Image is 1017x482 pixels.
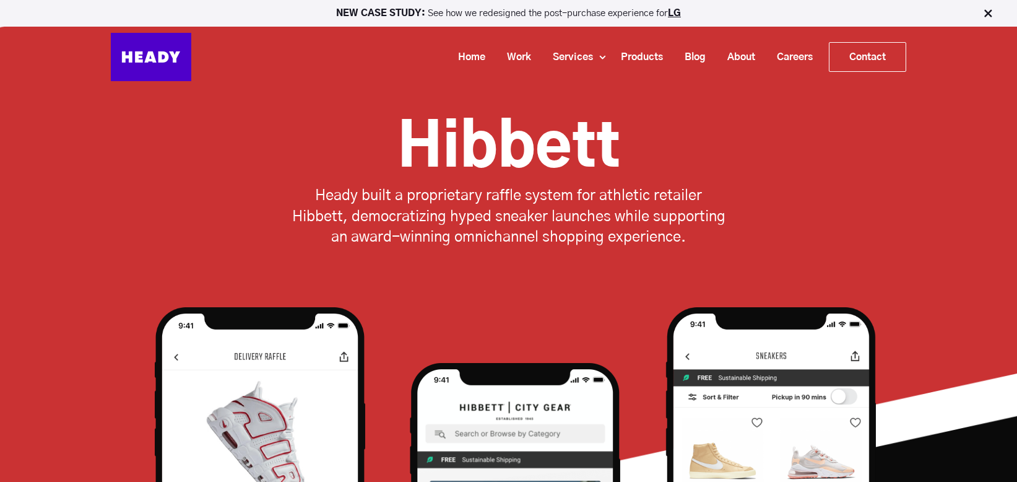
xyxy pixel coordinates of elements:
[537,46,599,69] a: Services
[111,33,191,81] img: Heady_Logo_Web-01 (1)
[829,43,906,71] a: Contact
[491,46,537,69] a: Work
[712,46,761,69] a: About
[668,9,681,18] a: LG
[761,46,819,69] a: Careers
[6,9,1011,18] p: See how we redesigned the post-purchase experience for
[204,42,906,72] div: Navigation Menu
[336,9,428,18] strong: NEW CASE STUDY:
[289,186,729,248] p: Heady built a proprietary raffle system for athletic retailer Hibbett, democratizing hyped sneake...
[605,46,669,69] a: Products
[669,46,712,69] a: Blog
[443,46,491,69] a: Home
[982,7,994,20] img: Close Bar
[148,112,869,186] h1: Hibbett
